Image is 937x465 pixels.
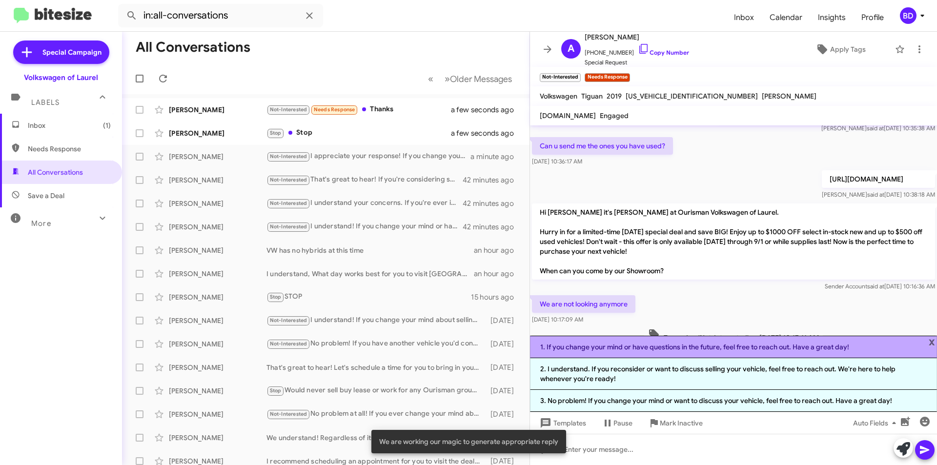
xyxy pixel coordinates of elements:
[270,317,307,323] span: Not-Interested
[270,411,307,417] span: Not-Interested
[169,245,266,255] div: [PERSON_NAME]
[270,341,307,347] span: Not-Interested
[486,339,522,349] div: [DATE]
[266,385,486,396] div: Would never sell buy lease or work for any Ourisman group dealer ever again lose the number never...
[266,269,474,279] div: I understand, What day works best for you to visit [GEOGRAPHIC_DATA]?
[42,47,102,57] span: Special Campaign
[532,203,935,280] p: Hi [PERSON_NAME] it's [PERSON_NAME] at Ourisman Volkswagen of Laurel. Hurry in for a limited-time...
[762,3,810,32] a: Calendar
[540,111,596,120] span: [DOMAIN_NAME]
[540,73,581,82] small: Not-Interested
[474,269,522,279] div: an hour ago
[585,31,689,43] span: [PERSON_NAME]
[270,200,307,206] span: Not-Interested
[867,124,884,132] span: said at
[445,73,450,85] span: »
[845,414,908,432] button: Auto Fields
[379,437,558,446] span: We are working our magic to generate appropriate reply
[726,3,762,32] a: Inbox
[825,283,935,290] span: Sender Account [DATE] 10:16:36 AM
[169,386,266,396] div: [PERSON_NAME]
[314,106,355,113] span: Needs Response
[169,128,266,138] div: [PERSON_NAME]
[540,92,577,101] span: Volkswagen
[607,92,622,101] span: 2019
[644,328,823,343] span: Tagged as 'Not-Interested' on [DATE] 10:17:11 AM
[169,222,266,232] div: [PERSON_NAME]
[270,177,307,183] span: Not-Interested
[532,137,673,155] p: Can u send me the ones you have used?
[486,386,522,396] div: [DATE]
[853,414,900,432] span: Auto Fields
[439,69,518,89] button: Next
[266,104,463,115] div: Thanks
[13,40,109,64] a: Special Campaign
[486,409,522,419] div: [DATE]
[169,269,266,279] div: [PERSON_NAME]
[28,121,111,130] span: Inbox
[270,387,282,394] span: Stop
[486,363,522,372] div: [DATE]
[929,336,935,347] span: x
[118,4,323,27] input: Search
[867,283,884,290] span: said at
[581,92,603,101] span: Tiguan
[169,152,266,162] div: [PERSON_NAME]
[270,223,307,230] span: Not-Interested
[266,221,463,232] div: I understand! If you change your mind or have any questions in the future, feel free to reach out...
[854,3,892,32] a: Profile
[270,294,282,300] span: Stop
[169,316,266,325] div: [PERSON_NAME]
[266,291,471,303] div: STOP
[270,130,282,136] span: Stop
[822,191,935,198] span: [PERSON_NAME] [DATE] 10:38:18 AM
[892,7,926,24] button: BD
[585,43,689,58] span: [PHONE_NUMBER]
[532,295,635,313] p: We are not looking anymore
[638,49,689,56] a: Copy Number
[474,245,522,255] div: an hour ago
[821,124,935,132] span: [PERSON_NAME] [DATE] 10:35:38 AM
[266,151,470,162] div: I appreciate your response! If you change your mind in the future or have any questions, feel fre...
[532,158,582,165] span: [DATE] 10:36:17 AM
[810,3,854,32] span: Insights
[530,390,937,412] li: 3. No problem! If you change your mind or want to discuss your vehicle, feel free to reach out. H...
[900,7,917,24] div: BD
[530,358,937,390] li: 2. I understand. If you reconsider or want to discuss selling your vehicle, feel free to reach ou...
[660,414,703,432] span: Mark Inactive
[538,414,586,432] span: Templates
[626,92,758,101] span: [US_VEHICLE_IDENTIFICATION_NUMBER]
[471,292,522,302] div: 15 hours ago
[266,408,486,420] div: No problem at all! If you ever change your mind about selling a vehicle, feel free to reach out. ...
[422,69,439,89] button: Previous
[822,170,935,188] p: [URL][DOMAIN_NAME]
[28,167,83,177] span: All Conversations
[169,292,266,302] div: [PERSON_NAME]
[169,363,266,372] div: [PERSON_NAME]
[830,40,866,58] span: Apply Tags
[463,105,522,115] div: a few seconds ago
[585,73,630,82] small: Needs Response
[594,414,640,432] button: Pause
[450,74,512,84] span: Older Messages
[532,316,583,323] span: [DATE] 10:17:09 AM
[266,245,474,255] div: VW has no hybrids at this time
[640,414,711,432] button: Mark Inactive
[24,73,98,82] div: Volkswagen of Laurel
[266,363,486,372] div: That's great to hear! Let's schedule a time for you to bring in your Jetta so we can evaluate it....
[266,198,463,209] div: I understand your concerns. If you're ever interested in discussing your vehicle's value, we can ...
[28,144,111,154] span: Needs Response
[428,73,433,85] span: «
[470,152,522,162] div: a minute ago
[266,338,486,349] div: No problem! If you have another vehicle you'd consider selling, or if you're ever back in [GEOGRA...
[169,105,266,115] div: [PERSON_NAME]
[613,414,632,432] span: Pause
[266,433,486,443] div: We understand! Regardless of its age, we’d love to evaluate your Jetta. Would you be interested i...
[266,315,486,326] div: I understand! If you change your mind about selling your vehicle in the future, feel free to reac...
[585,58,689,67] span: Special Request
[266,174,463,185] div: That's great to hear! If you're considering selling your current vehicle, we can help. Would you ...
[486,316,522,325] div: [DATE]
[762,92,816,101] span: [PERSON_NAME]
